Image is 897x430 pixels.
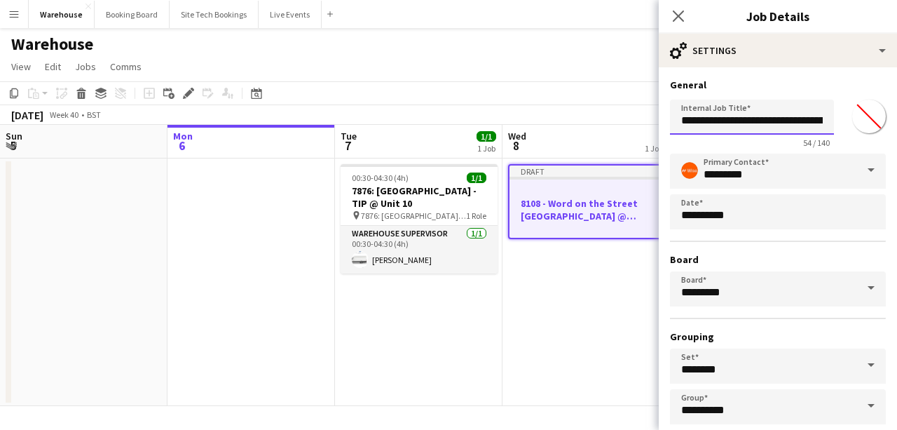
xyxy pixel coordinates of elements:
span: 7 [338,137,357,154]
div: Settings [659,34,897,67]
div: BST [87,109,101,120]
app-card-role: Warehouse Supervisor1/100:30-04:30 (4h)[PERSON_NAME] [341,226,498,274]
button: Live Events [259,1,322,28]
span: 5 [4,137,22,154]
a: Comms [104,58,147,76]
a: View [6,58,36,76]
button: Booking Board [95,1,170,28]
div: 1 Job [645,143,663,154]
span: Sun [6,130,22,142]
a: Jobs [69,58,102,76]
span: 7876: [GEOGRAPHIC_DATA] - TIP @ Unit 10 [361,210,466,221]
span: View [11,60,31,73]
span: Week 40 [46,109,81,120]
span: Tue [341,130,357,142]
h1: Warehouse [11,34,93,55]
span: 6 [171,137,193,154]
span: 00:30-04:30 (4h) [352,173,409,183]
app-job-card: Draft8108 - Word on the Street [GEOGRAPHIC_DATA] @ Banqueting HouseNew job [508,164,665,239]
div: Draft [509,166,664,177]
span: Wed [508,130,526,142]
span: 54 / 140 [792,137,841,148]
h3: Job Details [659,7,897,25]
span: 1/1 [477,131,496,142]
h3: 8108 - Word on the Street [GEOGRAPHIC_DATA] @ Banqueting HouseNew job [509,197,664,222]
h3: Board [670,253,886,266]
h3: Grouping [670,330,886,343]
button: Site Tech Bookings [170,1,259,28]
span: Edit [45,60,61,73]
span: Comms [110,60,142,73]
span: Jobs [75,60,96,73]
span: Mon [173,130,193,142]
span: 8 [506,137,526,154]
span: 1 Role [466,210,486,221]
h3: General [670,79,886,91]
div: 1 Job [477,143,495,154]
button: Warehouse [29,1,95,28]
span: 1/1 [467,173,486,183]
div: [DATE] [11,108,43,122]
a: Edit [39,58,67,76]
app-job-card: 00:30-04:30 (4h)1/17876: [GEOGRAPHIC_DATA] - TIP @ Unit 10 7876: [GEOGRAPHIC_DATA] - TIP @ Unit 1... [341,164,498,274]
h3: 7876: [GEOGRAPHIC_DATA] - TIP @ Unit 10 [341,184,498,210]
